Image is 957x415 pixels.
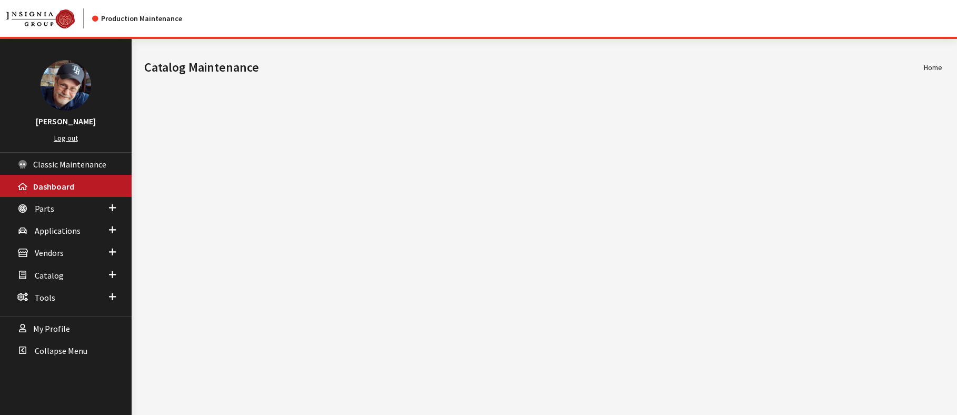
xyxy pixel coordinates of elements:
[41,60,91,111] img: Ray Goodwin
[54,133,78,143] a: Log out
[35,270,64,281] span: Catalog
[33,323,70,334] span: My Profile
[35,345,87,356] span: Collapse Menu
[35,225,81,236] span: Applications
[6,9,75,28] img: Catalog Maintenance
[35,292,55,303] span: Tools
[35,248,64,259] span: Vendors
[11,115,121,127] h3: [PERSON_NAME]
[6,8,92,28] a: Insignia Group logo
[92,13,182,24] div: Production Maintenance
[924,62,942,73] li: Home
[35,203,54,214] span: Parts
[144,58,924,77] h1: Catalog Maintenance
[33,181,74,192] span: Dashboard
[33,159,106,170] span: Classic Maintenance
